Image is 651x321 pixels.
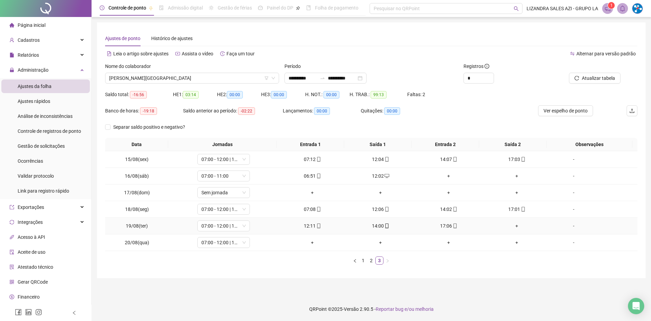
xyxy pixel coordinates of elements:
[574,76,579,81] span: reload
[554,206,594,213] div: -
[183,107,283,115] div: Saldo anterior ao período:
[18,279,48,285] span: Gerar QRCode
[323,91,339,99] span: 00:00
[320,75,325,81] span: to
[9,68,14,72] span: lock
[486,156,548,163] div: 17:03
[226,51,255,56] span: Faça um tour
[316,224,321,228] span: mobile
[384,157,389,162] span: mobile
[267,5,293,11] span: Painel do DP
[384,207,389,212] span: mobile
[9,235,14,239] span: api
[9,53,14,57] span: file
[18,173,54,179] span: Validar protocolo
[284,63,305,70] label: Período
[9,295,14,299] span: dollar
[452,224,457,228] span: mobile
[407,92,425,97] span: Faltas: 2
[610,3,613,8] span: 1
[18,84,52,89] span: Ajustes da folha
[271,91,287,99] span: 00:00
[582,74,615,82] span: Atualizar tabela
[18,188,69,194] span: Link para registro rápido
[9,38,14,42] span: user-add
[242,207,246,211] span: down
[9,280,14,284] span: qrcode
[281,172,344,180] div: 06:51
[417,239,480,246] div: +
[18,52,39,58] span: Relatórios
[183,91,199,99] span: 03:14
[281,189,344,196] div: +
[201,154,246,164] span: 07:00 - 12:00 | 14:00 - 17:00
[201,188,246,198] span: Sem jornada
[351,256,359,265] button: left
[218,5,252,11] span: Gestão de férias
[281,222,344,230] div: 12:11
[417,206,480,213] div: 14:02
[344,138,412,151] th: Saída 1
[201,204,246,214] span: 07:00 - 12:00 | 14:00 - 17:00
[344,306,359,312] span: Versão
[349,239,412,246] div: +
[9,250,14,254] span: audit
[569,73,620,84] button: Atualizar tabela
[283,107,361,115] div: Lançamentos:
[349,156,412,163] div: 12:04
[316,157,321,162] span: mobile
[18,22,45,28] span: Página inicial
[305,91,350,99] div: H. NOT.:
[315,5,358,11] span: Folha de pagamento
[554,239,594,246] div: -
[168,5,203,11] span: Admissão digital
[619,5,626,12] span: bell
[350,91,407,99] div: H. TRAB.:
[149,6,153,10] span: pushpin
[201,237,246,248] span: 07:00 - 12:00 | 14:00 - 17:00
[126,223,148,229] span: 19/08(ter)
[368,257,375,264] a: 2
[452,157,457,162] span: mobile
[140,107,157,115] span: -19:18
[320,75,325,81] span: swap-right
[463,63,489,70] span: Registros
[107,51,112,56] span: file-text
[18,113,73,119] span: Análise de inconsistências
[105,138,168,151] th: Data
[125,157,149,162] span: 15/08(sex)
[281,239,344,246] div: +
[417,222,480,230] div: 17:06
[201,221,246,231] span: 07:00 - 12:00 | 14:00 - 17:00
[242,174,246,178] span: down
[9,205,14,210] span: export
[9,265,14,269] span: solution
[159,5,164,10] span: file-done
[217,91,261,99] div: HE 2:
[384,174,389,178] span: desktop
[547,138,632,151] th: Observações
[349,222,412,230] div: 14:00
[111,123,188,131] span: Separar saldo positivo e negativo?
[384,224,389,228] span: mobile
[168,138,277,151] th: Jornadas
[527,5,598,12] span: LIZANDRA SALES AZI - GRUPO LA
[105,63,155,70] label: Nome do colaborador
[175,51,180,56] span: youtube
[486,239,548,246] div: +
[281,156,344,163] div: 07:12
[100,5,104,10] span: clock-circle
[25,309,32,316] span: linkedin
[18,249,45,255] span: Aceite de uso
[306,5,311,10] span: book
[316,207,321,212] span: mobile
[417,172,480,180] div: +
[376,306,434,312] span: Reportar bug e/ou melhoria
[376,257,383,264] a: 3
[109,73,275,83] span: NAIALLA TAIZA SANTOS VILLA FLOR
[18,143,65,149] span: Gestão de solicitações
[349,172,412,180] div: 12:02
[35,309,42,316] span: instagram
[201,171,246,181] span: 07:00 - 11:00
[258,5,263,10] span: dashboard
